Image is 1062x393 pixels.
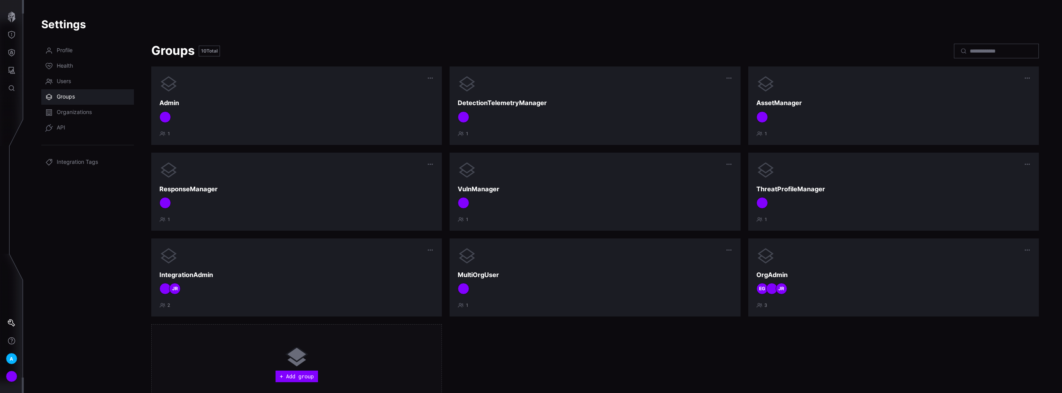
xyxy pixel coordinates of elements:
[458,271,732,279] h3: MultiOrgUser
[41,17,1045,31] h1: Settings
[0,350,23,367] button: A
[199,46,220,56] div: Total
[764,131,767,137] span: 1
[778,286,784,292] span: JR
[458,99,732,107] h3: DetectionTelemetryManager
[151,43,195,59] h2: Groups
[458,185,732,193] h3: VulnManager
[41,120,134,136] a: API
[57,93,75,101] span: Groups
[764,216,767,223] span: 1
[764,302,767,308] span: 3
[756,99,1031,107] h3: AssetManager
[57,124,65,132] span: API
[172,286,178,292] span: JR
[57,62,73,70] span: Health
[167,216,170,223] span: 1
[41,155,134,170] a: Integration Tags
[167,302,170,308] span: 2
[756,185,1031,193] h3: ThreatProfileManager
[57,109,92,116] span: Organizations
[57,47,73,54] span: Profile
[41,58,134,74] a: Health
[10,355,13,363] span: A
[276,371,318,382] button: + Add group
[466,302,468,308] span: 1
[466,131,468,137] span: 1
[756,271,1031,279] h3: OrgAdmin
[159,271,434,279] h3: IntegrationAdmin
[41,43,134,58] a: Profile
[466,216,468,223] span: 1
[41,89,134,105] a: Groups
[57,78,71,85] span: Users
[41,74,134,89] a: Users
[57,158,98,166] span: Integration Tags
[201,48,206,54] span: 10
[159,99,434,107] h3: Admin
[41,105,134,120] a: Organizations
[159,185,434,193] h3: ResponseManager
[167,131,170,137] span: 1
[759,286,765,292] span: EG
